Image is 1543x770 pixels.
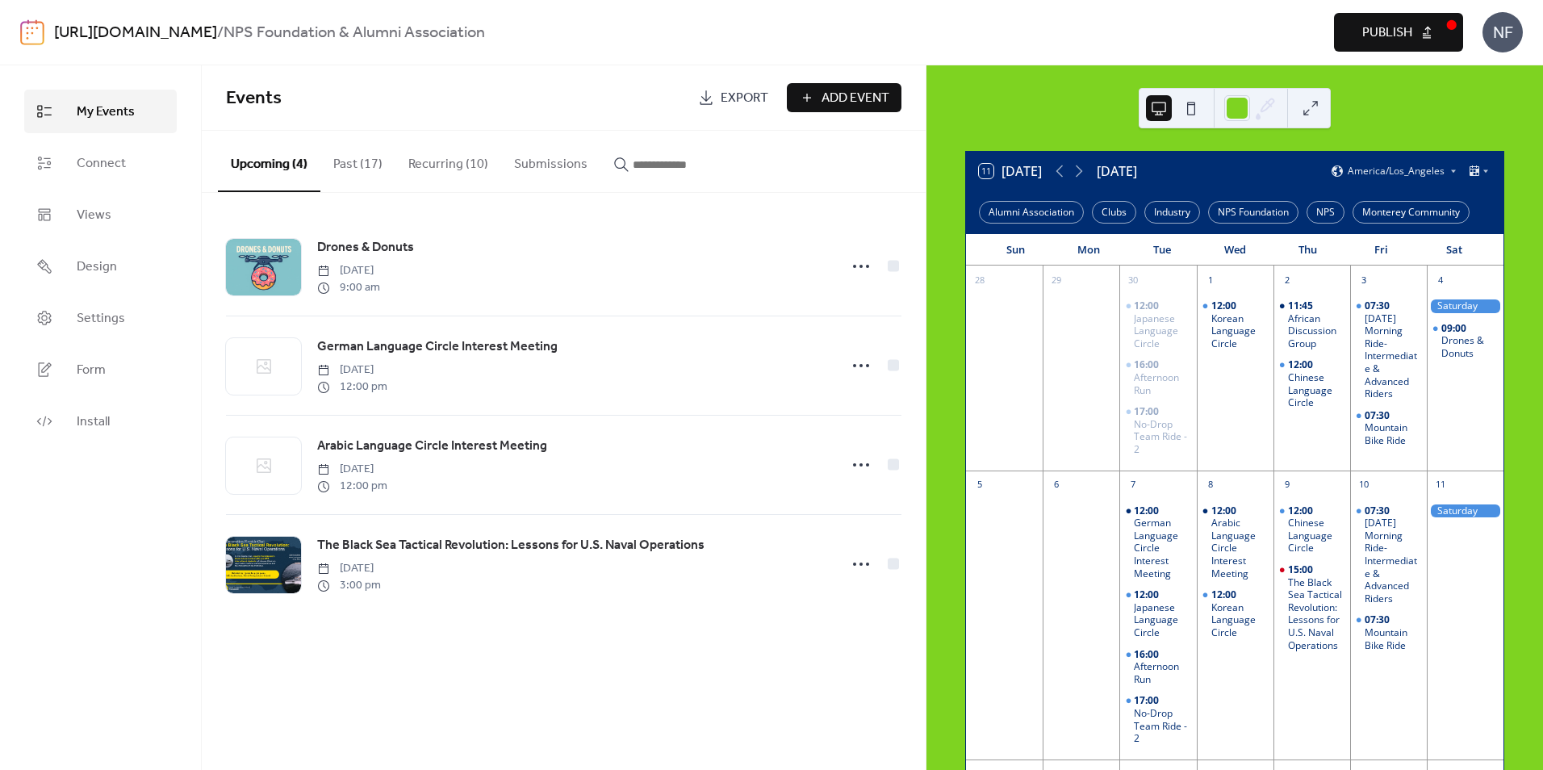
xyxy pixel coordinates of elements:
button: Add Event [787,83,901,112]
div: 8 [1202,476,1219,494]
div: Chinese Language Circle [1288,371,1344,409]
div: Arabic Language Circle Interest Meeting [1211,517,1267,580]
div: 30 [1124,271,1142,289]
div: Wed [1198,234,1272,266]
span: Connect [77,154,126,174]
div: Friday Morning Ride- Intermediate & Advanced Riders [1350,299,1427,400]
div: Sun [979,234,1052,266]
a: Form [24,348,177,391]
div: African Discussion Group [1288,312,1344,350]
span: 12:00 [1211,299,1239,312]
span: 12:00 [1211,588,1239,601]
div: No-Drop Team Ride - 2 [1119,694,1196,744]
span: 09:00 [1441,322,1469,335]
a: Arabic Language Circle Interest Meeting [317,436,547,457]
div: Sat [1417,234,1491,266]
div: Afternoon Run [1134,660,1190,685]
div: 5 [971,476,989,494]
div: 4 [1432,271,1449,289]
div: Mountain Bike Ride [1350,613,1427,651]
span: Events [226,81,282,116]
a: Drones & Donuts [317,237,414,258]
span: America/Los_Angeles [1348,166,1445,176]
div: Korean Language Circle [1197,588,1273,638]
div: Chinese Language Circle [1288,517,1344,554]
a: The Black Sea Tactical Revolution: Lessons for U.S. Naval Operations [317,535,705,556]
span: 07:30 [1365,299,1392,312]
div: Japanese Language Circle [1119,299,1196,349]
div: Korean Language Circle [1211,601,1267,639]
a: Design [24,245,177,288]
a: Install [24,400,177,443]
div: 2 [1278,271,1296,289]
div: Korean Language Circle [1211,312,1267,350]
div: German Language Circle Interest Meeting [1134,517,1190,580]
span: [DATE] [317,362,387,379]
div: Chinese Language Circle [1273,504,1350,554]
span: 07:30 [1365,504,1392,517]
a: My Events [24,90,177,133]
span: 12:00 [1134,299,1161,312]
button: Past (17) [320,131,395,190]
span: 12:00 [1134,588,1161,601]
span: 12:00 [1288,504,1315,517]
span: Publish [1362,23,1412,43]
div: Afternoon Run [1134,371,1190,396]
button: Publish [1334,13,1463,52]
div: 9 [1278,476,1296,494]
a: Settings [24,296,177,340]
span: The Black Sea Tactical Revolution: Lessons for U.S. Naval Operations [317,536,705,555]
div: Drones & Donuts [1441,334,1497,359]
button: Upcoming (4) [218,131,320,192]
div: The Black Sea Tactical Revolution: Lessons for U.S. Naval Operations [1288,576,1344,652]
div: [DATE] [1097,161,1137,181]
div: Mountain Bike Ride [1365,626,1420,651]
span: 12:00 pm [317,379,387,395]
div: Clubs [1092,201,1136,224]
div: Mountain Bike Ride [1365,421,1420,446]
div: 28 [971,271,989,289]
div: Saturday Morning Run [1427,504,1503,518]
div: Afternoon Run [1119,358,1196,396]
div: No-Drop Team Ride - 2 [1134,418,1190,456]
div: Afternoon Run [1119,648,1196,686]
span: Form [77,361,106,380]
div: NPS Foundation [1208,201,1298,224]
span: [DATE] [317,461,387,478]
div: No-Drop Team Ride - 2 [1119,405,1196,455]
span: 11:45 [1288,299,1315,312]
div: Alumni Association [979,201,1084,224]
div: [DATE] Morning Ride- Intermediate & Advanced Riders [1365,517,1420,605]
span: My Events [77,103,135,122]
span: 9:00 am [317,279,380,296]
div: Tue [1125,234,1198,266]
div: 10 [1355,476,1373,494]
div: 1 [1202,271,1219,289]
div: No-Drop Team Ride - 2 [1134,707,1190,745]
span: 16:00 [1134,358,1161,371]
button: 11[DATE] [973,160,1047,182]
span: Arabic Language Circle Interest Meeting [317,437,547,456]
div: NF [1482,12,1523,52]
div: Industry [1144,201,1200,224]
a: German Language Circle Interest Meeting [317,337,558,358]
a: [URL][DOMAIN_NAME] [54,18,217,48]
div: Mon [1052,234,1126,266]
button: Recurring (10) [395,131,501,190]
div: Chinese Language Circle [1273,358,1350,408]
b: NPS Foundation & Alumni Association [224,18,485,48]
div: 11 [1432,476,1449,494]
span: Views [77,206,111,225]
div: Saturday Morning Run [1427,299,1503,313]
div: Arabic Language Circle Interest Meeting [1197,504,1273,580]
b: / [217,18,224,48]
span: 15:00 [1288,563,1315,576]
a: Views [24,193,177,236]
span: 07:30 [1365,409,1392,422]
div: German Language Circle Interest Meeting [1119,504,1196,580]
span: Settings [77,309,125,329]
div: Thu [1271,234,1344,266]
div: Drones & Donuts [1427,322,1503,360]
span: 12:00 [1134,504,1161,517]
